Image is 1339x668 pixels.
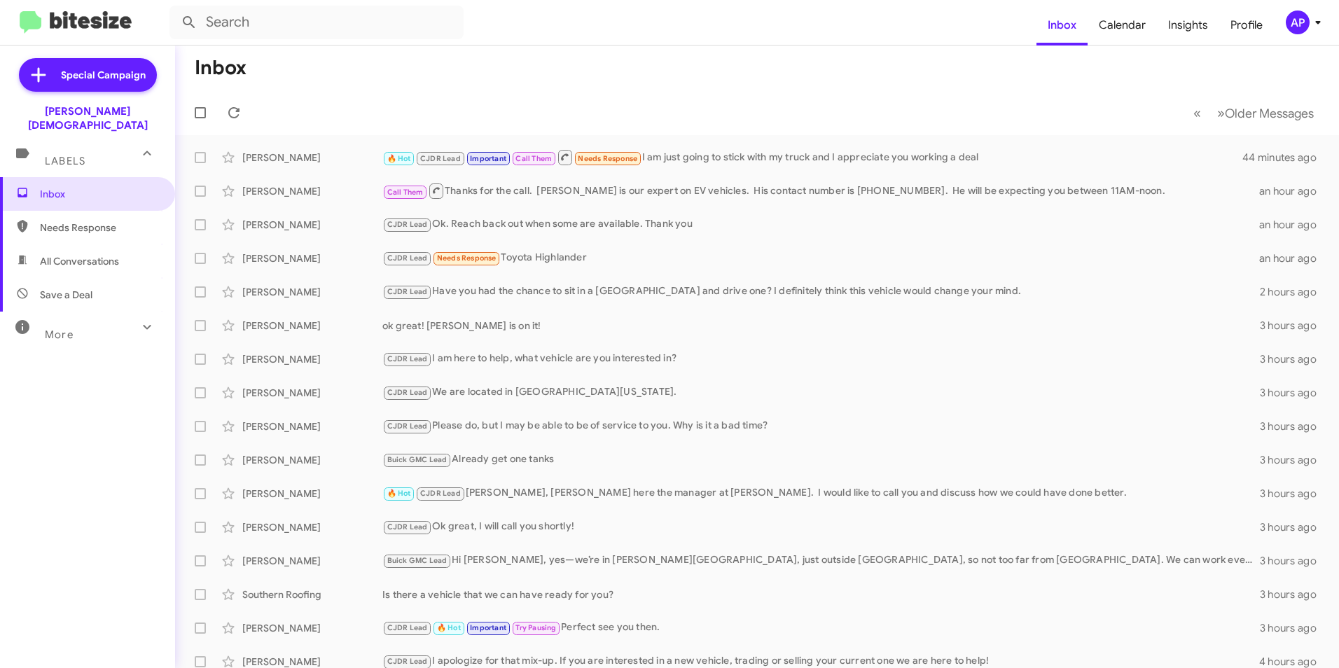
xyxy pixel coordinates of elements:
span: CJDR Lead [387,422,428,431]
div: [PERSON_NAME] [242,621,382,635]
div: [PERSON_NAME] [242,554,382,568]
nav: Page navigation example [1186,99,1322,127]
span: CJDR Lead [387,220,428,229]
button: Previous [1185,99,1209,127]
div: 3 hours ago [1260,554,1328,568]
div: 3 hours ago [1260,352,1328,366]
span: Older Messages [1225,106,1314,121]
div: an hour ago [1259,218,1328,232]
div: [PERSON_NAME] [242,319,382,333]
a: Special Campaign [19,58,157,92]
div: Is there a vehicle that we can have ready for you? [382,587,1260,601]
button: AP [1274,11,1324,34]
span: Call Them [515,154,552,163]
span: 🔥 Hot [387,489,411,498]
div: 44 minutes ago [1244,151,1328,165]
span: CJDR Lead [420,489,461,498]
span: Inbox [40,187,159,201]
div: [PERSON_NAME] [242,251,382,265]
span: Try Pausing [515,623,556,632]
div: [PERSON_NAME] [242,285,382,299]
span: Needs Response [437,253,497,263]
span: Labels [45,155,85,167]
span: Special Campaign [61,68,146,82]
div: Hi [PERSON_NAME], yes—we’re in [PERSON_NAME][GEOGRAPHIC_DATA], just outside [GEOGRAPHIC_DATA], so... [382,552,1260,569]
div: Please do, but I may be able to be of service to you. Why is it a bad time? [382,418,1260,434]
div: [PERSON_NAME] [242,520,382,534]
div: We are located in [GEOGRAPHIC_DATA][US_STATE]. [382,384,1260,401]
span: Needs Response [578,154,637,163]
h1: Inbox [195,57,247,79]
div: 3 hours ago [1260,520,1328,534]
div: 3 hours ago [1260,587,1328,601]
a: Calendar [1088,5,1157,46]
span: 🔥 Hot [437,623,461,632]
span: Call Them [387,188,424,197]
span: CJDR Lead [387,522,428,531]
div: Southern Roofing [242,587,382,601]
span: 🔥 Hot [387,154,411,163]
span: Needs Response [40,221,159,235]
span: Save a Deal [40,288,92,302]
button: Next [1209,99,1322,127]
div: Already get one tanks [382,452,1260,468]
span: Buick GMC Lead [387,455,448,464]
span: CJDR Lead [387,354,428,363]
div: 3 hours ago [1260,419,1328,433]
div: Thanks for the call. [PERSON_NAME] is our expert on EV vehicles. His contact number is [PHONE_NUM... [382,182,1259,200]
div: an hour ago [1259,184,1328,198]
span: CJDR Lead [387,623,428,632]
div: [PERSON_NAME] [242,184,382,198]
span: « [1193,104,1201,122]
input: Search [169,6,464,39]
div: 3 hours ago [1260,621,1328,635]
div: 3 hours ago [1260,453,1328,467]
div: [PERSON_NAME] [242,151,382,165]
div: ok great! [PERSON_NAME] is on it! [382,319,1260,333]
div: Perfect see you then. [382,620,1260,636]
div: Ok. Reach back out when some are available. Thank you [382,216,1259,232]
div: 3 hours ago [1260,487,1328,501]
a: Insights [1157,5,1219,46]
div: Have you had the chance to sit in a [GEOGRAPHIC_DATA] and drive one? I definitely think this vehi... [382,284,1260,300]
div: 3 hours ago [1260,319,1328,333]
span: All Conversations [40,254,119,268]
span: CJDR Lead [387,388,428,397]
a: Inbox [1036,5,1088,46]
span: CJDR Lead [387,657,428,666]
span: » [1217,104,1225,122]
div: 2 hours ago [1260,285,1328,299]
a: Profile [1219,5,1274,46]
div: [PERSON_NAME] [242,352,382,366]
div: [PERSON_NAME] [242,487,382,501]
div: [PERSON_NAME] [242,218,382,232]
span: Buick GMC Lead [387,556,448,565]
span: CJDR Lead [420,154,461,163]
div: [PERSON_NAME] [242,386,382,400]
span: CJDR Lead [387,253,428,263]
div: I am just going to stick with my truck and I appreciate you working a deal [382,148,1244,166]
span: More [45,328,74,341]
div: [PERSON_NAME] [242,453,382,467]
span: Important [470,623,506,632]
div: AP [1286,11,1310,34]
span: Important [470,154,506,163]
div: [PERSON_NAME], [PERSON_NAME] here the manager at [PERSON_NAME]. I would like to call you and disc... [382,485,1260,501]
div: Toyota Highlander [382,250,1259,266]
div: I am here to help, what vehicle are you interested in? [382,351,1260,367]
div: [PERSON_NAME] [242,419,382,433]
div: 3 hours ago [1260,386,1328,400]
span: CJDR Lead [387,287,428,296]
div: Ok great, I will call you shortly! [382,519,1260,535]
div: an hour ago [1259,251,1328,265]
